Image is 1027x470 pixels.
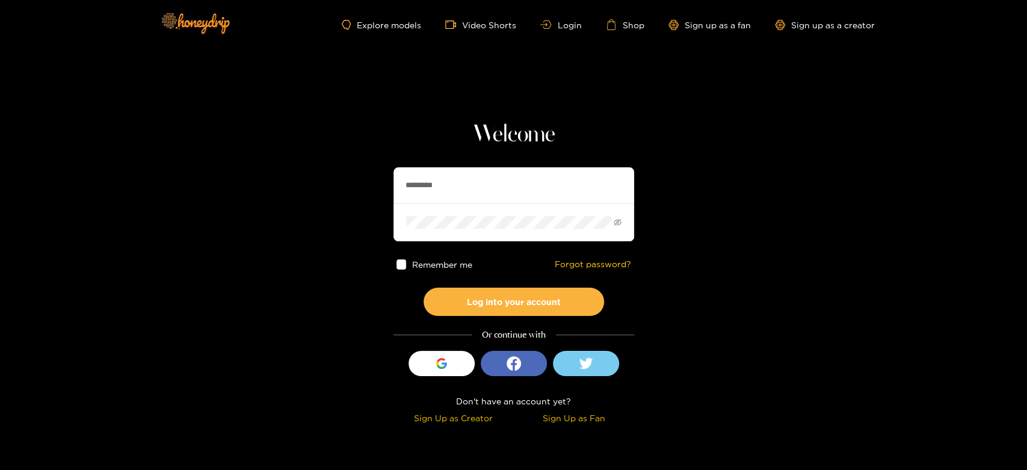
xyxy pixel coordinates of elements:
[445,19,462,30] span: video-camera
[614,218,621,226] span: eye-invisible
[393,328,634,342] div: Or continue with
[555,259,631,270] a: Forgot password?
[606,19,644,30] a: Shop
[412,260,472,269] span: Remember me
[445,19,516,30] a: Video Shorts
[396,411,511,425] div: Sign Up as Creator
[424,288,604,316] button: Log into your account
[540,20,581,29] a: Login
[342,20,421,30] a: Explore models
[393,394,634,408] div: Don't have an account yet?
[775,20,875,30] a: Sign up as a creator
[668,20,751,30] a: Sign up as a fan
[517,411,631,425] div: Sign Up as Fan
[393,120,634,149] h1: Welcome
